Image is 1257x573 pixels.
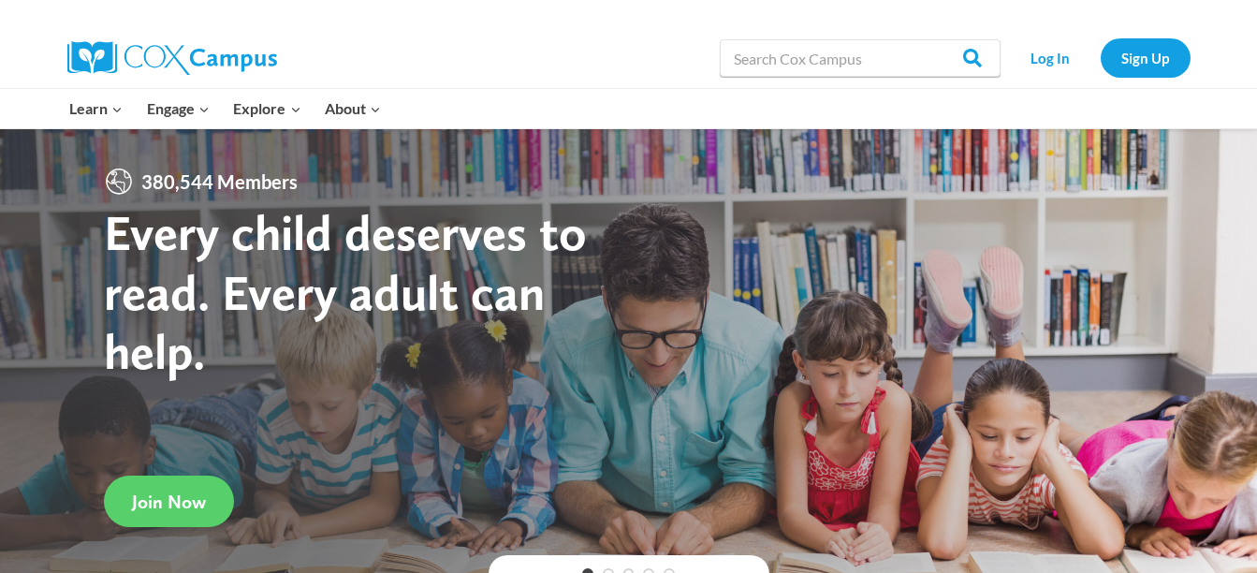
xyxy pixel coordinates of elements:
[134,167,305,197] span: 380,544 Members
[58,89,393,128] nav: Primary Navigation
[67,41,277,75] img: Cox Campus
[325,96,381,121] span: About
[104,202,587,381] strong: Every child deserves to read. Every adult can help.
[132,491,206,513] span: Join Now
[1010,38,1191,77] nav: Secondary Navigation
[1101,38,1191,77] a: Sign Up
[720,39,1001,77] input: Search Cox Campus
[1010,38,1091,77] a: Log In
[147,96,210,121] span: Engage
[104,476,234,527] a: Join Now
[233,96,300,121] span: Explore
[69,96,123,121] span: Learn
